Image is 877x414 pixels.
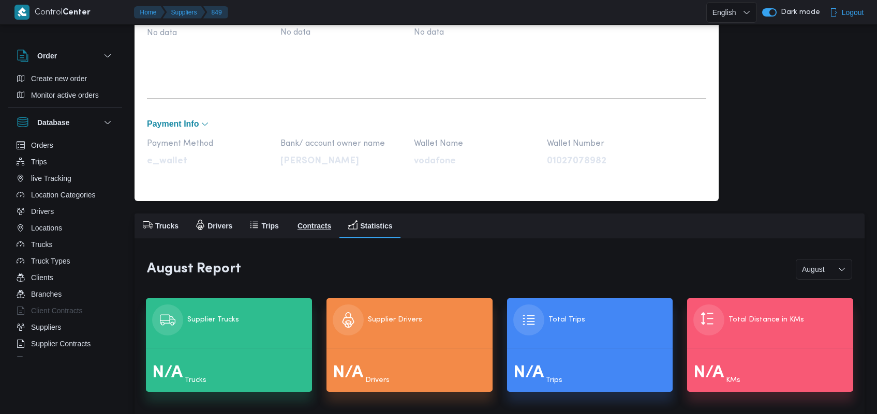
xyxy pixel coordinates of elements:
[726,377,740,384] span: KMs
[777,8,820,17] span: Dark mode
[147,29,177,37] span: No data
[17,116,114,129] button: Database
[31,172,71,185] span: live Tracking
[547,156,670,167] p: 01027078982
[31,89,99,101] span: Monitor active orders
[147,156,270,167] p: e_wallet
[12,203,118,220] button: Drivers
[12,170,118,187] button: live Tracking
[31,288,62,300] span: Branches
[31,222,62,234] span: Locations
[414,139,537,148] span: Wallet Name
[12,70,118,87] button: Create new order
[31,354,57,366] span: Devices
[134,6,165,19] button: Home
[12,269,118,286] button: Clients
[12,352,118,369] button: Devices
[37,50,57,62] h3: Order
[12,302,118,319] button: Client Contracts
[842,6,864,19] span: Logout
[333,361,363,386] h1: N/A
[31,139,53,151] span: Orders
[203,6,228,19] button: 849
[155,220,179,232] h2: Trucks
[31,338,91,350] span: Supplier Contracts
[12,286,118,302] button: Branches
[63,9,91,17] b: Center
[31,238,52,251] span: Trucks
[547,139,670,148] span: Wallet Number
[8,70,122,108] div: Order
[12,319,118,335] button: Suppliers
[147,120,199,128] span: payment Info
[31,304,83,317] span: Client Contracts
[207,220,232,232] h2: Drivers
[12,253,118,269] button: Truck Types
[14,5,29,20] img: X8yXhbKr1z7QwAAAABJRU5ErkJggg==
[280,139,404,148] span: Bank/ account owner name
[163,6,205,19] button: Suppliers
[12,154,118,170] button: Trips
[280,28,404,37] span: No data
[17,50,114,62] button: Order
[185,377,206,384] span: Trucks
[12,87,118,103] button: Monitor active orders
[368,316,422,324] div: Supplier Drivers
[365,377,390,384] span: Drivers
[280,156,404,167] p: [PERSON_NAME]
[261,220,278,232] h2: Trips
[12,335,118,352] button: Supplier Contracts
[152,361,183,386] h1: N/A
[147,3,706,80] div: Company Info
[31,271,53,284] span: Clients
[31,205,54,218] span: Drivers
[147,261,241,278] h2: August Report
[31,72,87,85] span: Create new order
[8,137,122,361] div: Database
[12,187,118,203] button: Location Categories
[37,116,69,129] h3: Database
[147,120,706,128] button: payment Info
[693,361,724,386] h1: N/A
[31,156,47,168] span: Trips
[414,156,537,167] p: vodafone
[414,28,537,37] span: No data
[12,236,118,253] button: Trucks
[548,316,585,324] div: Total Trips
[298,220,331,232] h2: Contracts
[546,377,562,384] span: Trips
[31,255,70,267] span: Truck Types
[12,220,118,236] button: Locations
[187,316,239,324] div: Supplier Trucks
[31,189,96,201] span: Location Categories
[31,321,61,333] span: Suppliers
[729,316,804,324] div: Total Distance in KMs
[12,137,118,154] button: Orders
[147,131,706,201] div: payment Info
[147,139,270,148] span: Payment Method
[513,361,544,386] h1: N/A
[360,220,392,232] h2: Statistics
[825,2,868,23] button: Logout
